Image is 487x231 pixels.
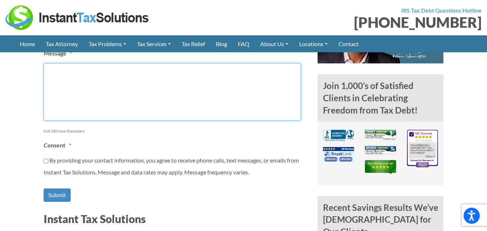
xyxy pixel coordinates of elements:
input: Submit [44,188,71,202]
a: Privacy Verified [365,133,396,140]
a: TrustPilot [365,165,396,172]
img: Business Verified [365,146,396,154]
a: Locations [294,35,333,52]
a: Contact [333,35,364,52]
a: Home [14,35,40,52]
img: BBB A+ [323,130,354,141]
a: Tax Services [132,35,176,52]
a: About Us [255,35,294,52]
label: Message [44,50,72,57]
a: Business Verified [365,148,396,155]
a: Blog [211,35,233,52]
a: Tax Attorney [40,35,83,52]
a: Tax Problems [83,35,132,52]
label: Consent [44,142,71,149]
img: TrustLink [323,147,354,163]
a: Tax Relief [176,35,211,52]
a: FAQ [233,35,255,52]
img: Instant Tax Solutions Logo [5,5,150,30]
div: [PHONE_NUMBER] [249,15,482,30]
h4: Join 1,000’s of Satisfied Clients in Celebrating Freedom from Tax Debt! [318,74,444,121]
h3: Instant Tax Solutions [44,211,307,226]
img: Privacy Verified [365,130,396,140]
a: Instant Tax Solutions Logo [5,13,150,20]
img: TrustPilot [365,160,396,174]
div: 0 of 350 max characters [44,122,280,135]
img: iVouch Reviews [407,130,438,167]
strong: IRS Tax Debt Questions Hotline [401,7,482,14]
